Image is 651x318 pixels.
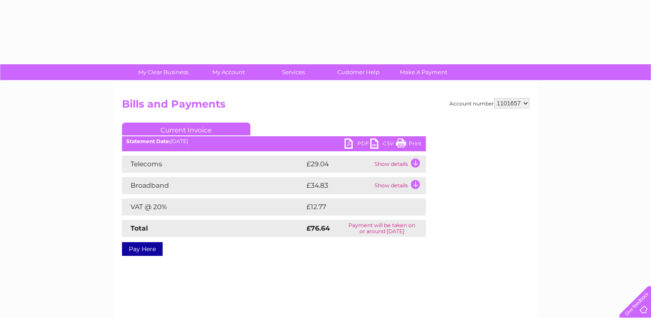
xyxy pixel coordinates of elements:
td: Show details [372,156,426,173]
td: Show details [372,177,426,194]
td: VAT @ 20% [122,198,304,216]
td: £34.83 [304,177,372,194]
b: Statement Date: [126,138,170,144]
a: PDF [345,138,370,151]
a: Current Invoice [122,123,250,135]
td: £29.04 [304,156,372,173]
a: My Account [193,64,264,80]
a: Pay Here [122,242,163,256]
td: Telecoms [122,156,304,173]
div: [DATE] [122,138,426,144]
h2: Bills and Payments [122,98,529,114]
a: Make A Payment [388,64,459,80]
a: Customer Help [323,64,394,80]
div: Account number [449,98,529,108]
strong: Total [131,224,148,232]
a: Services [258,64,329,80]
a: My Clear Business [128,64,199,80]
td: Payment will be taken on or around [DATE] [338,220,425,237]
td: Broadband [122,177,304,194]
strong: £76.64 [306,224,330,232]
a: Print [396,138,422,151]
a: CSV [370,138,396,151]
td: £12.77 [304,198,407,216]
